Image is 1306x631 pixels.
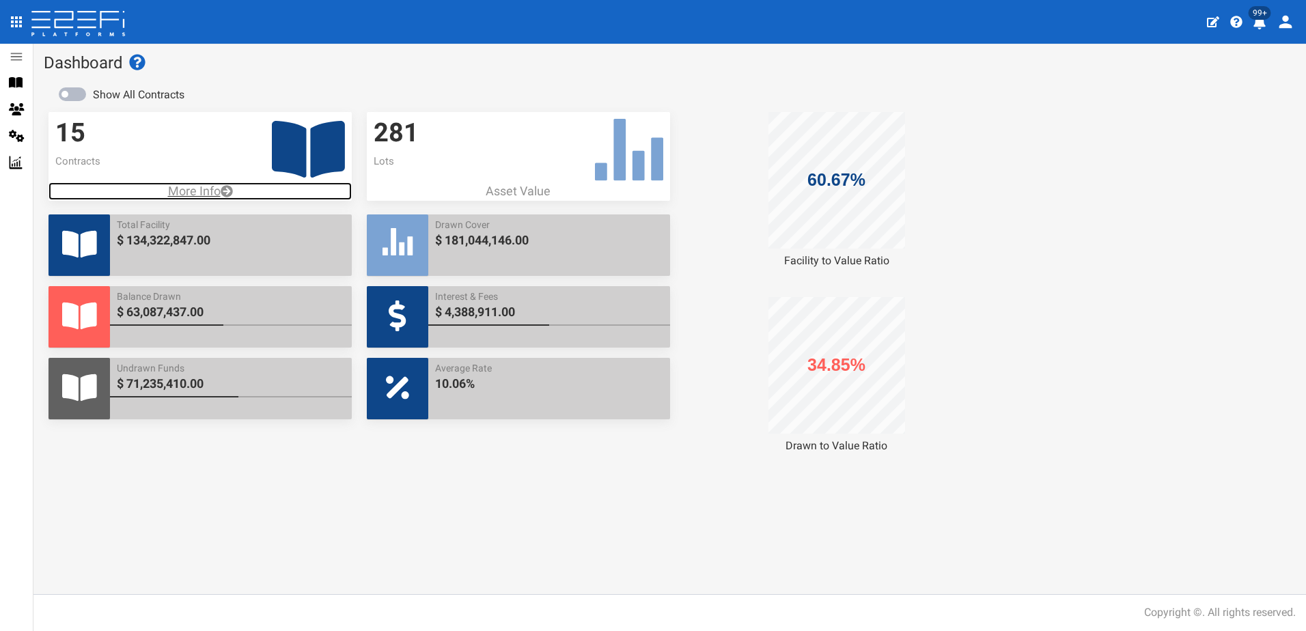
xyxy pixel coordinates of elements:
[435,218,663,232] span: Drawn Cover
[374,119,663,148] h3: 281
[435,290,663,303] span: Interest & Fees
[435,375,663,393] span: 10.06%
[55,119,345,148] h3: 15
[117,232,345,249] span: $ 134,322,847.00
[374,154,663,169] p: Lots
[117,303,345,321] span: $ 63,087,437.00
[117,218,345,232] span: Total Facility
[685,253,988,269] div: Facility to Value Ratio
[117,361,345,375] span: Undrawn Funds
[117,290,345,303] span: Balance Drawn
[685,438,988,454] div: Drawn to Value Ratio
[435,361,663,375] span: Average Rate
[367,182,670,200] p: Asset Value
[44,54,1296,72] h1: Dashboard
[435,232,663,249] span: $ 181,044,146.00
[117,375,345,393] span: $ 71,235,410.00
[55,154,345,169] p: Contracts
[435,303,663,321] span: $ 4,388,911.00
[1144,605,1296,621] div: Copyright ©. All rights reserved.
[93,87,184,103] label: Show All Contracts
[48,182,352,200] a: More Info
